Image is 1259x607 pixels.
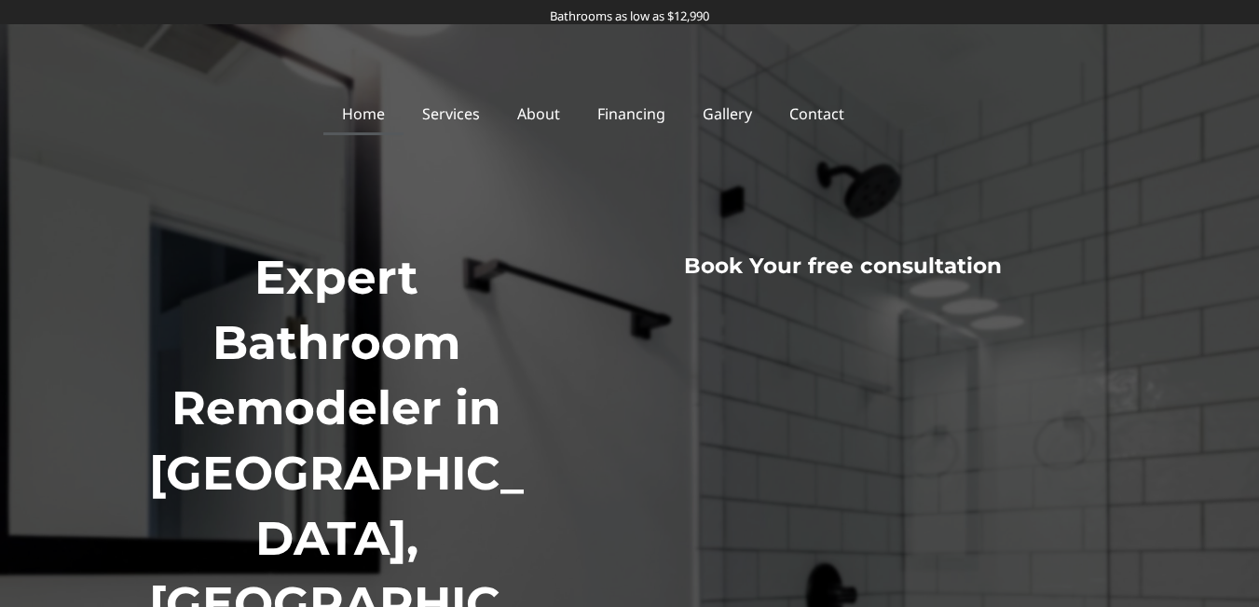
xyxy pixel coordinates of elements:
[323,92,404,135] a: Home
[404,92,499,135] a: Services
[771,92,863,135] a: Contact
[684,92,771,135] a: Gallery
[562,253,1123,281] h3: Book Your free consultation
[499,92,579,135] a: About
[579,92,684,135] a: Financing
